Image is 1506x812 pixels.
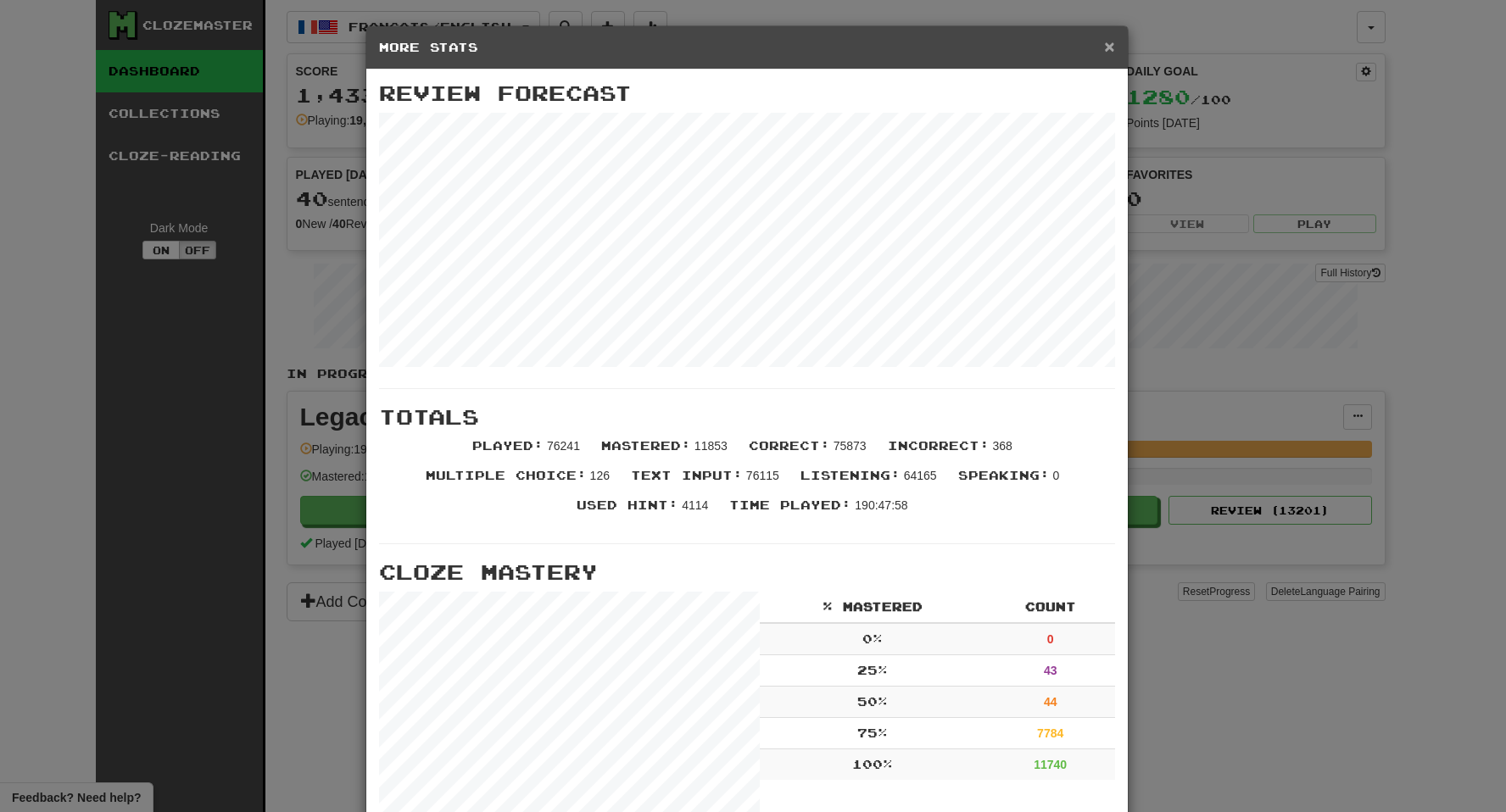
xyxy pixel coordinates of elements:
td: 100 % [760,749,986,781]
span: Correct : [749,438,830,453]
li: 368 [879,437,1025,467]
td: 75 % [760,718,986,749]
th: Count [986,592,1115,623]
li: 0 [950,467,1073,497]
li: 76241 [464,437,593,467]
h3: Cloze Mastery [379,561,1115,583]
h5: More Stats [379,39,1115,56]
h3: Review Forecast [379,82,1115,104]
li: 11853 [593,437,740,467]
td: 0 % [760,623,986,655]
li: 190:47:58 [721,497,920,526]
th: % Mastered [760,592,986,623]
button: Close [1104,37,1114,55]
span: Incorrect : [888,438,990,453]
strong: 0 [1047,632,1054,646]
span: Speaking : [958,468,1050,482]
li: 126 [417,467,622,497]
li: 76115 [622,467,792,497]
li: 64165 [792,467,950,497]
td: 50 % [760,687,986,718]
strong: 43 [1044,664,1057,677]
strong: 11740 [1034,758,1067,771]
strong: 44 [1044,695,1057,709]
td: 25 % [760,655,986,687]
span: Text Input : [631,468,743,482]
h3: Totals [379,406,1115,428]
span: × [1104,36,1114,56]
span: Listening : [800,468,901,482]
span: Used Hint : [577,498,678,512]
li: 4114 [568,497,721,526]
span: Mastered : [601,438,691,453]
span: Played : [472,438,544,453]
li: 75873 [740,437,879,467]
span: Time Played : [729,498,851,512]
strong: 7784 [1037,726,1063,740]
span: Multiple Choice : [426,468,587,482]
